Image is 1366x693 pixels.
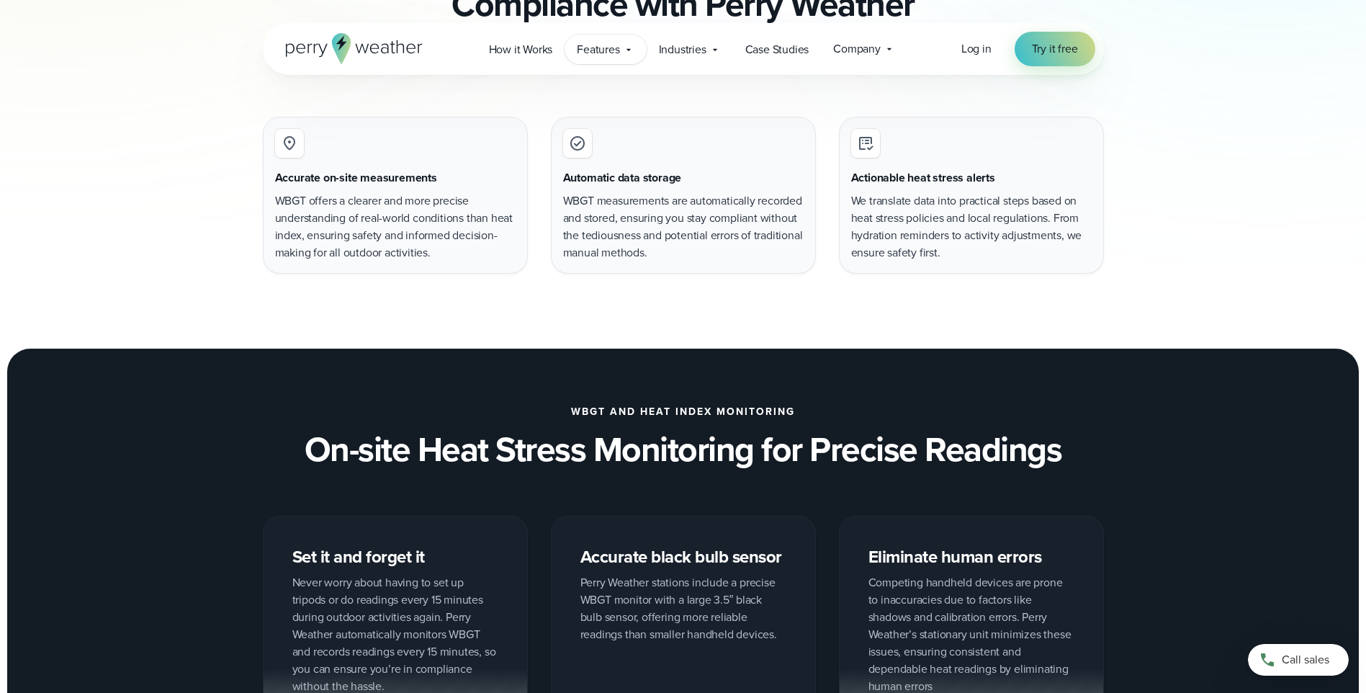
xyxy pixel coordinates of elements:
h3: Actionable heat stress alerts [851,169,995,187]
span: Industries [659,41,706,58]
span: Company [833,40,881,58]
a: Case Studies [733,35,822,64]
span: Log in [961,40,992,57]
h3: On-site Heat Stress Monitoring for Precise Readings [305,429,1062,470]
a: Log in [961,40,992,58]
p: WBGT measurements are automatically recorded and stored, ensuring you stay compliant without the ... [563,192,804,261]
span: Features [577,41,619,58]
p: WBGT offers a clearer and more precise understanding of real-world conditions than heat index, en... [275,192,516,261]
a: Try it free [1015,32,1095,66]
span: Try it free [1032,40,1078,58]
h3: Accurate on-site measurements [275,169,437,187]
span: How it Works [489,41,553,58]
span: Call sales [1282,651,1329,669]
p: We translate data into practical steps based on heat stress policies and local regulations. From ... [851,192,1092,261]
a: How it Works [477,35,565,64]
span: Case Studies [745,41,809,58]
a: Call sales [1248,644,1349,676]
h2: WBGT and Heat Index Monitoring [571,406,795,418]
h3: Automatic data storage [563,169,682,187]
